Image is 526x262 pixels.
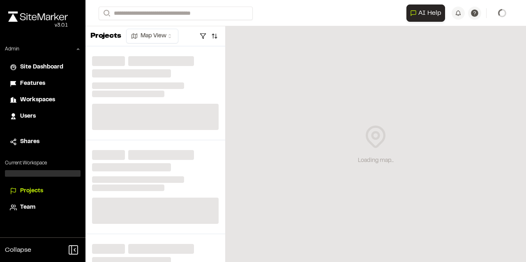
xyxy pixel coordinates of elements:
[358,156,394,165] div: Loading map...
[406,5,448,22] div: Open AI Assistant
[10,112,76,121] a: Users
[8,22,68,29] div: Oh geez...please don't...
[5,46,19,53] p: Admin
[406,5,445,22] button: Open AI Assistant
[418,8,441,18] span: AI Help
[20,112,36,121] span: Users
[90,31,121,42] p: Projects
[20,96,55,105] span: Workspaces
[20,63,63,72] span: Site Dashboard
[99,7,113,20] button: Search
[10,63,76,72] a: Site Dashboard
[20,79,45,88] span: Features
[10,79,76,88] a: Features
[5,159,81,167] p: Current Workspace
[5,245,31,255] span: Collapse
[10,187,76,196] a: Projects
[10,203,76,212] a: Team
[20,203,35,212] span: Team
[10,96,76,105] a: Workspaces
[8,11,68,22] img: rebrand.png
[10,137,76,146] a: Shares
[20,187,43,196] span: Projects
[20,137,39,146] span: Shares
